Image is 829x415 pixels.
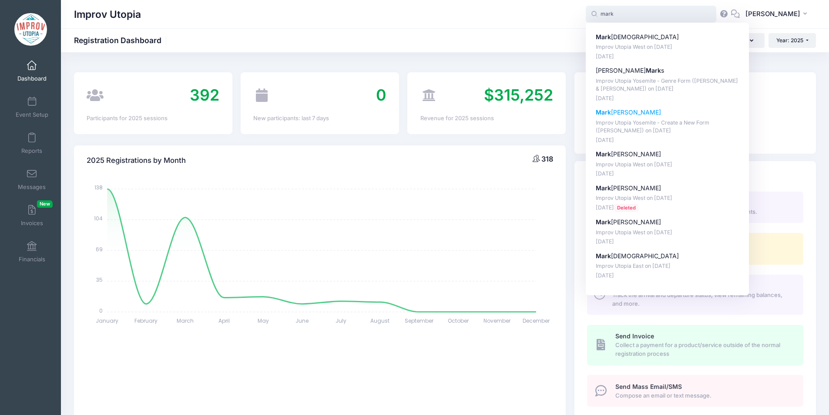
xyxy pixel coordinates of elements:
[376,85,386,105] span: 0
[100,307,103,314] tspan: 0
[596,238,739,246] p: [DATE]
[253,114,386,123] div: New participants: last 7 days
[615,341,793,358] span: Collect a payment for a product/service outside of the normal registration process
[74,4,141,24] h1: Improv Utopia
[97,276,103,283] tspan: 35
[615,383,682,390] span: Send Mass Email/SMS
[769,33,816,48] button: Year: 2025
[483,317,511,324] tspan: November
[21,147,42,155] span: Reports
[87,148,186,173] h4: 2025 Registrations by Month
[596,252,739,261] p: [DEMOGRAPHIC_DATA]
[596,136,739,145] p: [DATE]
[96,245,103,253] tspan: 69
[596,272,739,280] p: [DATE]
[296,317,309,324] tspan: June
[596,43,739,51] p: Improv Utopia West on [DATE]
[596,33,739,42] p: [DEMOGRAPHIC_DATA]
[596,33,611,40] strong: Mark
[596,53,739,61] p: [DATE]
[94,215,103,222] tspan: 104
[596,150,611,158] strong: Mark
[420,114,553,123] div: Revenue for 2025 sessions
[523,317,550,324] tspan: December
[586,6,716,23] input: Search by First Name, Last Name, or Email...
[11,236,53,267] a: Financials
[596,170,739,178] p: [DATE]
[776,37,803,44] span: Year: 2025
[596,204,739,212] p: [DATE]
[740,4,816,24] button: [PERSON_NAME]
[587,325,803,365] a: Send Invoice Collect a payment for a product/service outside of the normal registration process
[258,317,269,324] tspan: May
[587,375,803,407] a: Send Mass Email/SMS Compose an email or text message.
[96,317,119,324] tspan: January
[596,262,739,270] p: Improv Utopia East on [DATE]
[11,164,53,195] a: Messages
[484,85,553,105] span: $315,252
[11,200,53,231] a: InvoicesNew
[596,218,739,227] p: [PERSON_NAME]
[135,317,158,324] tspan: February
[74,36,169,45] h1: Registration Dashboard
[596,194,739,202] p: Improv Utopia West on [DATE]
[87,114,219,123] div: Participants for 2025 sessions
[596,108,739,117] p: [PERSON_NAME]
[14,13,47,46] img: Improv Utopia
[596,218,611,226] strong: Mark
[19,256,45,263] span: Financials
[448,317,469,324] tspan: October
[218,317,230,324] tspan: April
[37,200,53,208] span: New
[596,150,739,159] p: [PERSON_NAME]
[596,161,739,169] p: Improv Utopia West on [DATE]
[11,92,53,122] a: Event Setup
[11,56,53,86] a: Dashboard
[596,252,611,260] strong: Mark
[17,75,47,82] span: Dashboard
[614,204,638,212] span: Deleted
[405,317,434,324] tspan: September
[596,66,739,75] p: [PERSON_NAME] s
[596,184,739,193] p: [PERSON_NAME]
[16,111,48,118] span: Event Setup
[646,67,661,74] strong: Mark
[596,119,739,135] p: Improv Utopia Yosemite - Create a New Form ([PERSON_NAME]) on [DATE]
[177,317,194,324] tspan: March
[596,184,611,192] strong: Mark
[336,317,347,324] tspan: July
[615,391,793,400] span: Compose an email or text message.
[21,219,43,227] span: Invoices
[18,183,46,191] span: Messages
[190,85,219,105] span: 392
[541,155,553,163] span: 318
[371,317,390,324] tspan: August
[596,94,739,103] p: [DATE]
[596,229,739,237] p: Improv Utopia West on [DATE]
[745,9,800,19] span: [PERSON_NAME]
[615,332,654,340] span: Send Invoice
[11,128,53,159] a: Reports
[596,108,611,116] strong: Mark
[596,77,739,93] p: Improv Utopia Yosemite - Genre Form ([PERSON_NAME] & [PERSON_NAME]) on [DATE]
[612,291,793,308] span: Track the arrival and departure status, view remaining balances, and more.
[95,184,103,191] tspan: 138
